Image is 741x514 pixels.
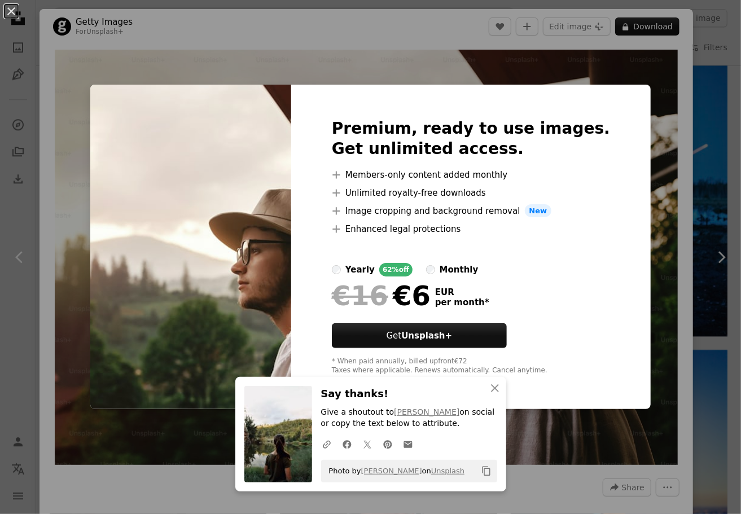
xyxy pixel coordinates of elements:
[321,407,497,429] p: Give a shoutout to on social or copy the text below to attribute.
[398,433,418,455] a: Share over email
[332,222,610,236] li: Enhanced legal protections
[357,433,378,455] a: Share on Twitter
[332,323,507,348] button: GetUnsplash+
[332,281,431,310] div: €6
[379,263,413,276] div: 62% off
[394,407,459,416] a: [PERSON_NAME]
[361,467,422,475] a: [PERSON_NAME]
[332,357,610,375] div: * When paid annually, billed upfront €72 Taxes where applicable. Renews automatically. Cancel any...
[332,204,610,218] li: Image cropping and background removal
[440,263,479,276] div: monthly
[321,386,497,402] h3: Say thanks!
[431,467,464,475] a: Unsplash
[337,433,357,455] a: Share on Facebook
[332,168,610,182] li: Members-only content added monthly
[477,462,496,481] button: Copy to clipboard
[332,118,610,159] h2: Premium, ready to use images. Get unlimited access.
[345,263,375,276] div: yearly
[435,297,489,307] span: per month *
[90,85,291,410] img: premium_photo-1661308215975-2ad9ce362c50
[401,331,452,341] strong: Unsplash+
[332,265,341,274] input: yearly62%off
[525,204,552,218] span: New
[426,265,435,274] input: monthly
[435,287,489,297] span: EUR
[323,462,465,480] span: Photo by on
[378,433,398,455] a: Share on Pinterest
[332,186,610,200] li: Unlimited royalty-free downloads
[332,281,388,310] span: €16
